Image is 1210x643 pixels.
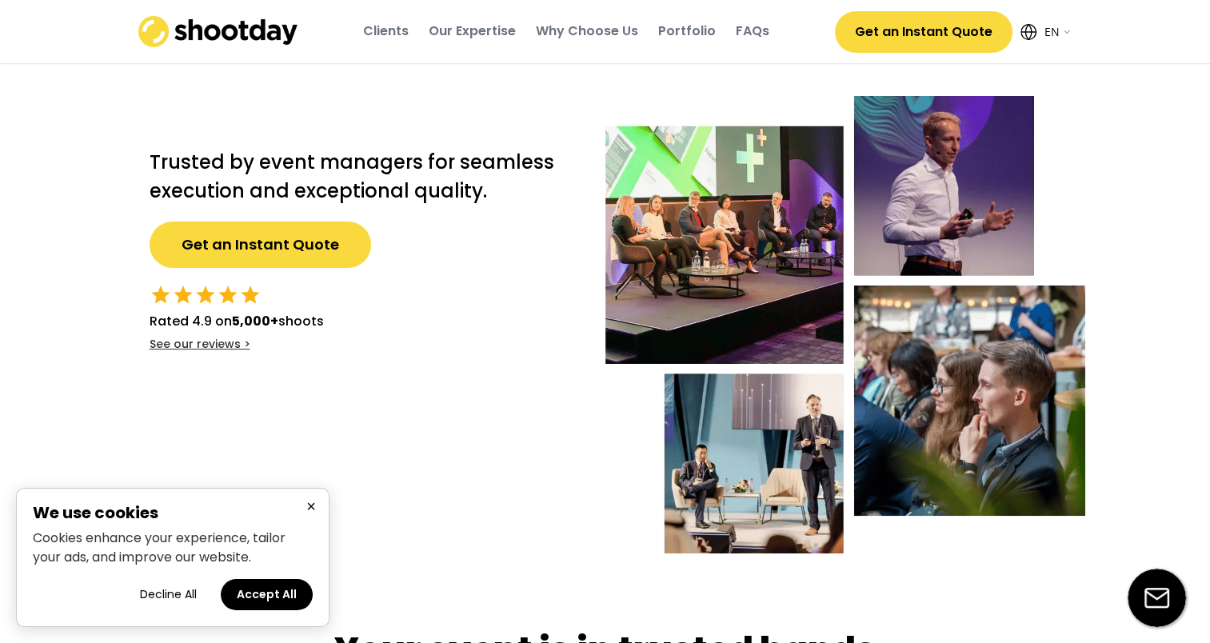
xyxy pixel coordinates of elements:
[736,22,769,40] div: FAQs
[150,312,324,331] div: Rated 4.9 on shoots
[150,148,573,206] h2: Trusted by event managers for seamless execution and exceptional quality.
[835,11,1012,53] button: Get an Instant Quote
[1128,569,1186,627] img: email-icon%20%281%29.svg
[150,222,371,268] button: Get an Instant Quote
[1020,24,1036,40] img: Icon%20feather-globe%20%281%29.svg
[239,284,262,306] button: star
[363,22,409,40] div: Clients
[124,579,213,610] button: Decline all cookies
[33,529,313,567] p: Cookies enhance your experience, tailor your ads, and improve our website.
[172,284,194,306] button: star
[605,96,1085,553] img: Event-hero-intl%402x.webp
[232,312,278,330] strong: 5,000+
[658,22,716,40] div: Portfolio
[150,337,250,353] div: See our reviews >
[221,579,313,610] button: Accept all cookies
[217,284,239,306] button: star
[429,22,516,40] div: Our Expertise
[194,284,217,306] button: star
[138,16,298,47] img: shootday_logo.png
[536,22,638,40] div: Why Choose Us
[302,497,321,517] button: Close cookie banner
[150,284,172,306] button: star
[33,505,313,521] h2: We use cookies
